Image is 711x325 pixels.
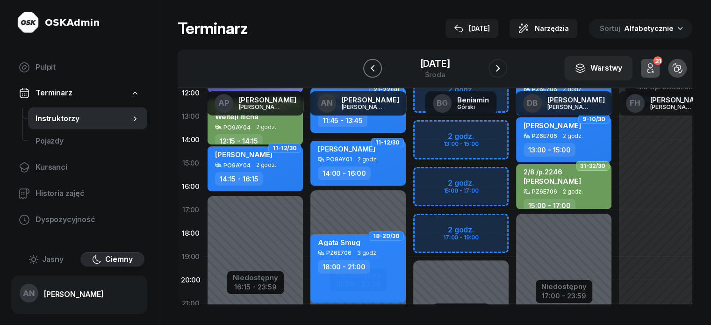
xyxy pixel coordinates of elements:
span: Alfabetycznie [624,24,674,33]
div: 15:00 [178,152,204,175]
div: PZ6E706 [532,188,557,195]
div: Niedostępny [541,283,587,290]
a: BGBeniaminGórski [425,91,496,116]
div: [PERSON_NAME] [342,104,387,110]
span: Ciemny [105,253,133,266]
div: 11:45 - 13:45 [318,114,367,127]
span: FH [630,99,640,107]
div: Górski [457,104,489,110]
div: [PERSON_NAME] [239,104,284,110]
div: [DATE] [454,23,490,34]
a: Terminarz [11,82,147,104]
span: 9-10/30 [582,118,605,120]
span: 2 godz. [563,133,583,139]
div: 13:00 - 15:00 [524,143,575,157]
button: Narzędzia [510,19,577,38]
button: Jasny [14,252,79,267]
div: [PERSON_NAME] [547,104,592,110]
div: Niedostępny [233,274,278,281]
span: Kursanci [36,161,140,173]
span: Instruktorzy [36,113,130,125]
div: 19:00 [178,245,204,268]
div: 2/8 /p.2246 [524,168,581,176]
div: PO9AY04 [223,162,251,168]
img: logo-light@2x.png [17,11,39,34]
span: Sortuj [600,22,622,35]
div: 14:00 - 16:00 [318,166,371,180]
a: Dyspozycyjność [11,209,147,231]
span: DB [527,99,538,107]
div: 16:15 - 23:59 [233,281,278,291]
span: AN [321,99,333,107]
div: 20:00 [178,268,204,292]
a: Historia zajęć [11,182,147,205]
a: Instruktorzy [28,108,147,130]
a: Pojazdy [28,130,147,152]
span: 2 godz. [358,156,378,163]
div: 18:00 [178,222,204,245]
div: 17:00 [178,198,204,222]
div: PO9AY01 [326,156,352,162]
span: [PERSON_NAME] [318,144,375,153]
span: [PERSON_NAME] [215,150,273,159]
div: [PERSON_NAME] [547,96,605,103]
button: Sortuj Alfabetycznie [589,19,692,38]
div: [PERSON_NAME] [44,290,104,298]
span: 11-12/30 [375,142,400,144]
div: 16:00 [178,175,204,198]
span: AP [218,99,230,107]
span: 2 godz. [256,162,276,168]
a: Pulpit [11,56,147,79]
div: [DATE] [420,59,450,68]
div: OSKAdmin [45,16,100,29]
a: Kursanci [11,156,147,179]
div: [PERSON_NAME] [239,96,296,103]
div: środa [420,71,450,78]
span: Narzędzia [535,23,569,34]
div: 14:15 - 16:15 [215,172,263,186]
span: 18-20/30 [373,235,400,237]
button: 21 [641,59,660,78]
span: Agata Smug [318,238,360,247]
div: 21:00 [178,292,204,315]
span: Dyspozycyjność [36,214,140,226]
div: [PERSON_NAME] [650,104,695,110]
span: [PERSON_NAME] [524,177,581,186]
span: 3 godz. [357,250,378,256]
span: Terminarz [36,87,72,99]
div: 14:00 [178,128,204,152]
button: Niedostępny16:15 - 23:59 [233,272,278,293]
div: 17:00 - 23:59 [541,290,587,300]
span: Pojazdy [36,135,140,147]
div: 13:00 [178,105,204,128]
span: 2 godz. [563,188,583,195]
span: [PERSON_NAME] [524,121,581,130]
a: AN[PERSON_NAME][PERSON_NAME] [310,91,407,116]
div: [PERSON_NAME] [342,96,399,103]
div: Warstwy [575,62,622,74]
span: Pulpit [36,61,140,73]
button: Niedostępny17:00 - 23:59 [541,281,587,302]
div: PZ6E706 [532,133,557,139]
div: [PERSON_NAME] [650,96,708,103]
span: 2 godz. [256,124,276,130]
div: PO9AY04 [223,124,251,130]
button: Ciemny [80,252,145,267]
span: 31-32/30 [580,165,605,167]
div: Beniamin [457,96,489,103]
span: AN [23,289,35,297]
div: 12:15 - 14:15 [215,134,263,148]
div: 15:00 - 17:00 [524,199,575,212]
span: Jasny [42,253,64,266]
div: 12:00 [178,81,204,105]
button: [DATE] [445,19,498,38]
div: 21 [653,57,662,65]
span: 11-12/30 [273,147,297,149]
div: 18:00 - 21:00 [318,260,370,274]
a: DB[PERSON_NAME][PERSON_NAME] [516,91,612,116]
h1: Terminarz [178,20,248,37]
div: PZ6E706 [326,250,352,256]
button: Warstwy [564,56,632,80]
a: AP[PERSON_NAME][PERSON_NAME] [207,91,304,116]
span: BG [437,99,448,107]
